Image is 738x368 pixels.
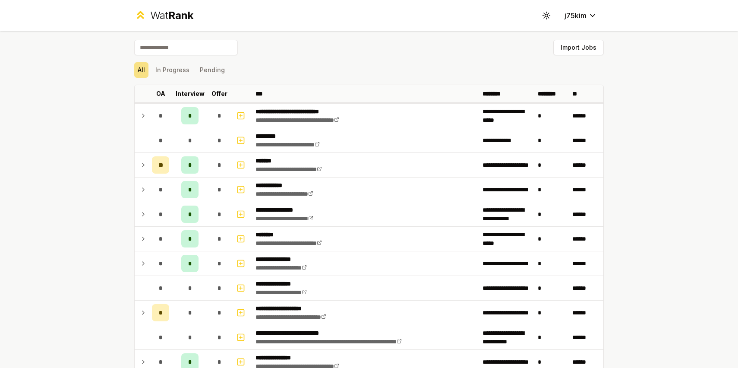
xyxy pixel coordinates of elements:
[553,40,604,55] button: Import Jobs
[565,10,587,21] span: j75kim
[150,9,193,22] div: Wat
[134,62,148,78] button: All
[196,62,228,78] button: Pending
[211,89,227,98] p: Offer
[134,9,193,22] a: WatRank
[156,89,165,98] p: OA
[176,89,205,98] p: Interview
[168,9,193,22] span: Rank
[152,62,193,78] button: In Progress
[558,8,604,23] button: j75kim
